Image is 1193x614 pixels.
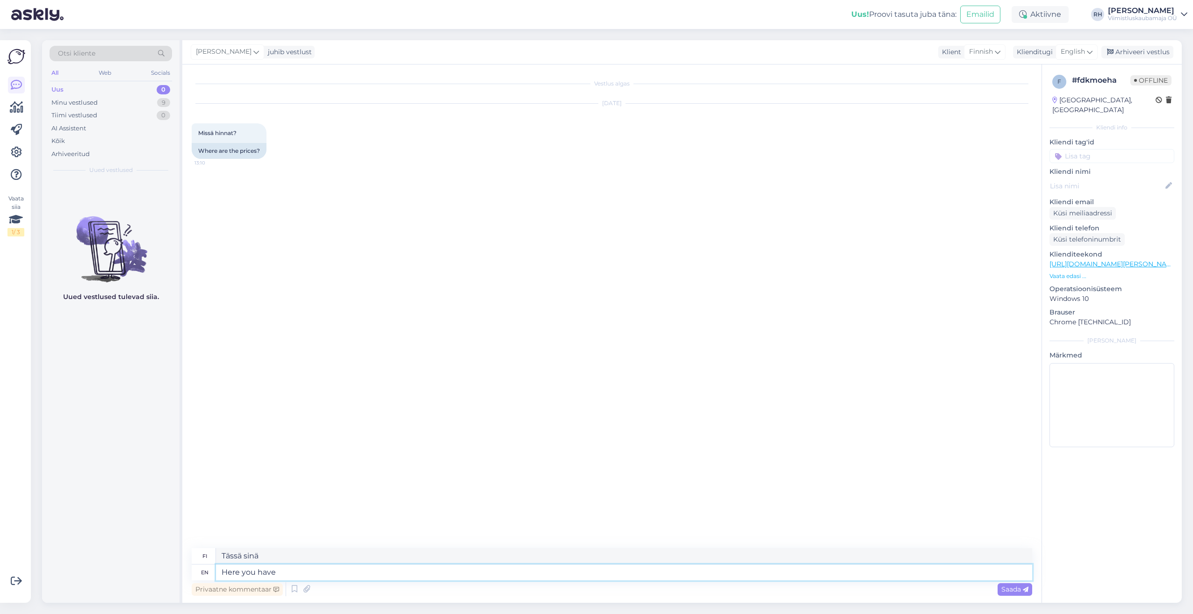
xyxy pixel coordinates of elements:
span: Missä hinnat? [198,129,237,136]
span: Finnish [969,47,993,57]
div: 0 [157,85,170,94]
div: Kõik [51,136,65,146]
div: Aktiivne [1012,6,1069,23]
div: AI Assistent [51,124,86,133]
div: Where are the prices? [192,143,266,159]
div: Minu vestlused [51,98,98,107]
p: Kliendi tag'id [1049,137,1174,147]
div: 0 [157,111,170,120]
p: Chrome [TECHNICAL_ID] [1049,317,1174,327]
p: Vaata edasi ... [1049,272,1174,280]
span: Uued vestlused [89,166,133,174]
div: Arhiveeritud [51,150,90,159]
span: Offline [1130,75,1171,86]
div: fi [202,548,207,564]
div: [GEOGRAPHIC_DATA], [GEOGRAPHIC_DATA] [1052,95,1156,115]
div: juhib vestlust [264,47,312,57]
p: Windows 10 [1049,294,1174,304]
div: 9 [157,98,170,107]
img: Askly Logo [7,48,25,65]
img: No chats [42,200,180,284]
div: [DATE] [192,99,1032,107]
p: Kliendi telefon [1049,223,1174,233]
p: Klienditeekond [1049,250,1174,259]
span: Otsi kliente [58,49,95,58]
div: Vaata siia [7,194,24,236]
a: [PERSON_NAME]Viimistluskaubamaja OÜ [1108,7,1187,22]
div: # fdkmoeha [1072,75,1130,86]
div: Privaatne kommentaar [192,583,283,596]
div: RH [1091,8,1104,21]
p: Kliendi nimi [1049,167,1174,177]
div: en [201,564,208,580]
span: 13:10 [194,159,230,166]
textarea: Here you hav [216,564,1032,580]
span: English [1061,47,1085,57]
div: Uus [51,85,64,94]
button: Emailid [960,6,1000,23]
div: Arhiveeri vestlus [1101,46,1173,58]
div: Socials [149,67,172,79]
p: Märkmed [1049,350,1174,360]
div: Tiimi vestlused [51,111,97,120]
span: [PERSON_NAME] [196,47,252,57]
div: Vestlus algas [192,79,1032,88]
p: Brauser [1049,307,1174,317]
span: f [1057,78,1061,85]
textarea: Tässä sinä [216,548,1032,564]
div: [PERSON_NAME] [1108,7,1177,14]
span: Saada [1001,585,1028,593]
input: Lisa tag [1049,149,1174,163]
div: [PERSON_NAME] [1049,336,1174,345]
div: Web [97,67,113,79]
p: Uued vestlused tulevad siia. [63,292,159,302]
div: 1 / 3 [7,228,24,236]
p: Operatsioonisüsteem [1049,284,1174,294]
input: Lisa nimi [1050,181,1164,191]
div: Kliendi info [1049,123,1174,132]
b: Uus! [851,10,869,19]
div: All [50,67,60,79]
p: Kliendi email [1049,197,1174,207]
div: Proovi tasuta juba täna: [851,9,956,20]
div: Viimistluskaubamaja OÜ [1108,14,1177,22]
div: Küsi telefoninumbrit [1049,233,1125,246]
div: Klienditugi [1013,47,1053,57]
div: Klient [938,47,961,57]
div: Küsi meiliaadressi [1049,207,1116,220]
